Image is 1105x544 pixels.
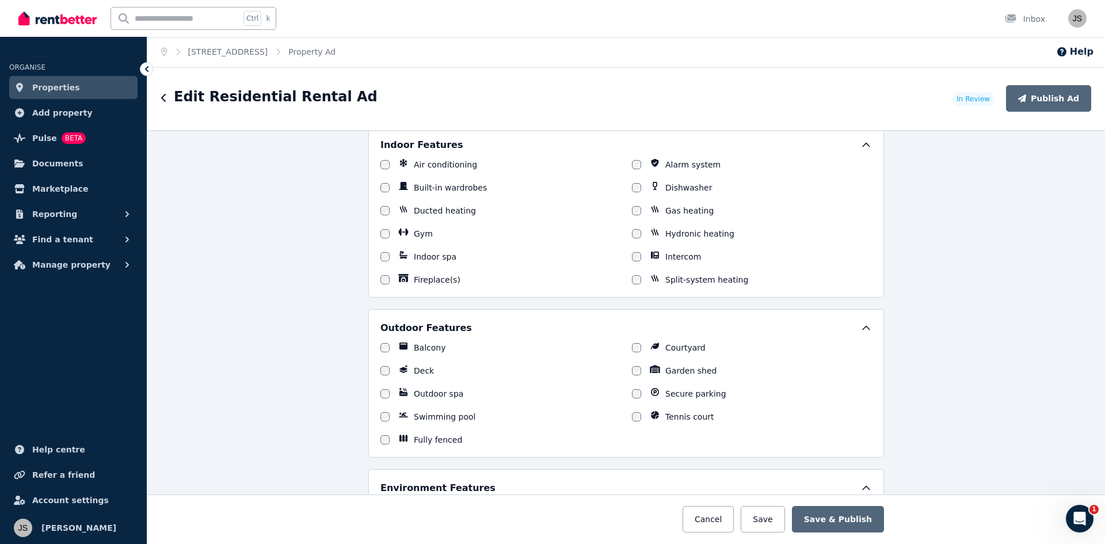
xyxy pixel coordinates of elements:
img: RentBetter [18,10,97,27]
span: Pulse [32,131,57,145]
img: Jacqueline Souza [14,519,32,537]
span: Help centre [32,443,85,456]
label: Split-system heating [665,274,748,286]
span: ORGANISE [9,63,45,71]
a: Help centre [9,438,138,461]
button: Manage property [9,253,138,276]
h1: Edit Residential Rental Ad [174,88,378,106]
span: [PERSON_NAME] [41,521,116,535]
div: Inbox [1005,13,1045,25]
span: 1 [1089,505,1099,514]
span: Documents [32,157,83,170]
label: Dishwasher [665,182,712,193]
button: Reporting [9,203,138,226]
h5: Environment Features [380,481,496,495]
iframe: Intercom live chat [1066,505,1093,532]
button: Help [1056,45,1093,59]
label: Outdoor spa [414,388,463,400]
span: Account settings [32,493,109,507]
a: Properties [9,76,138,99]
a: Marketplace [9,177,138,200]
label: Secure parking [665,388,726,400]
a: Account settings [9,489,138,512]
span: Manage property [32,258,110,272]
label: Alarm system [665,159,721,170]
label: Indoor spa [414,251,456,263]
h5: Indoor Features [380,138,463,152]
button: Publish Ad [1006,85,1091,112]
button: Save & Publish [792,506,884,532]
button: Cancel [683,506,734,532]
label: Gas heating [665,205,714,216]
a: Property Ad [288,47,336,56]
label: Balcony [414,342,446,353]
nav: Breadcrumb [147,37,349,67]
span: k [266,14,270,23]
a: Refer a friend [9,463,138,486]
span: Add property [32,106,93,120]
label: Gym [414,228,433,239]
img: Jacqueline Souza [1068,9,1087,28]
button: Find a tenant [9,228,138,251]
h5: Outdoor Features [380,321,472,335]
label: Fireplace(s) [414,274,460,286]
label: Ducted heating [414,205,476,216]
label: Air conditioning [414,159,477,170]
label: Intercom [665,251,701,263]
label: Deck [414,365,434,376]
label: Hydronic heating [665,228,734,239]
span: Refer a friend [32,468,95,482]
a: Add property [9,101,138,124]
label: Tennis court [665,411,714,423]
a: Documents [9,152,138,175]
a: PulseBETA [9,127,138,150]
label: Garden shed [665,365,717,376]
span: Reporting [32,207,77,221]
span: Marketplace [32,182,88,196]
span: Find a tenant [32,233,93,246]
label: Courtyard [665,342,706,353]
span: Ctrl [243,11,261,26]
span: BETA [62,132,86,144]
button: Save [741,506,784,532]
label: Swimming pool [414,411,476,423]
span: Properties [32,81,80,94]
a: [STREET_ADDRESS] [188,47,268,56]
label: Built-in wardrobes [414,182,487,193]
label: Fully fenced [414,434,462,446]
span: In Review [957,94,990,104]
